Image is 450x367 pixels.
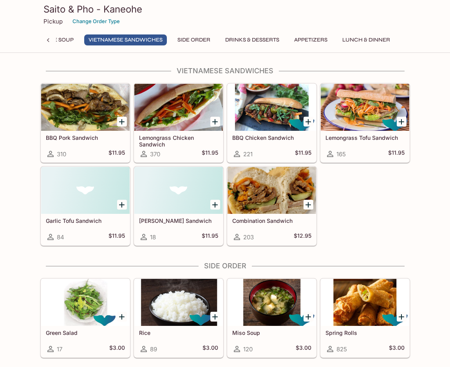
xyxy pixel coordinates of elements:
[41,84,130,131] div: BBQ Pork Sandwich
[139,134,218,147] h5: Lemongrass Chicken Sandwich
[41,167,130,214] div: Garlic Tofu Sandwich
[69,15,123,27] button: Change Order Type
[232,329,311,336] h5: Miso Soup
[210,312,220,322] button: Add Rice
[41,279,130,326] div: Green Salad
[227,278,316,358] a: Miso Soup120$3.00
[397,117,407,127] button: Add Lemongrass Tofu Sandwich
[40,262,410,270] h4: Side Order
[388,149,405,159] h5: $11.95
[117,312,127,322] button: Add Green Salad
[294,232,311,242] h5: $12.95
[46,134,125,141] h5: BBQ Pork Sandwich
[228,167,316,214] div: Combination Sandwich
[108,149,125,159] h5: $11.95
[228,84,316,131] div: BBQ Chicken Sandwich
[40,67,410,75] h4: Vietnamese Sandwiches
[227,83,316,163] a: BBQ Chicken Sandwich221$11.95
[304,117,313,127] button: Add BBQ Chicken Sandwich
[243,150,253,158] span: 221
[221,34,284,45] button: Drinks & Desserts
[243,233,254,241] span: 203
[57,150,66,158] span: 310
[321,84,409,131] div: Lemongrass Tofu Sandwich
[232,134,311,141] h5: BBQ Chicken Sandwich
[243,345,253,353] span: 120
[150,233,156,241] span: 18
[108,232,125,242] h5: $11.95
[117,117,127,127] button: Add BBQ Pork Sandwich
[228,279,316,326] div: Miso Soup
[41,166,130,246] a: Garlic Tofu Sandwich84$11.95
[41,278,130,358] a: Green Salad17$3.00
[150,150,160,158] span: 370
[232,217,311,224] h5: Combination Sandwich
[397,312,407,322] button: Add Spring Rolls
[321,279,409,326] div: Spring Rolls
[325,134,405,141] h5: Lemongrass Tofu Sandwich
[134,279,223,326] div: Rice
[84,34,167,45] button: Vietnamese Sandwiches
[320,83,410,163] a: Lemongrass Tofu Sandwich165$11.95
[295,149,311,159] h5: $11.95
[336,345,347,353] span: 825
[325,329,405,336] h5: Spring Rolls
[139,329,218,336] h5: Rice
[202,149,218,159] h5: $11.95
[202,232,218,242] h5: $11.95
[117,200,127,210] button: Add Garlic Tofu Sandwich
[304,312,313,322] button: Add Miso Soup
[109,344,125,354] h5: $3.00
[43,18,63,25] p: Pickup
[389,344,405,354] h5: $3.00
[134,166,223,246] a: [PERSON_NAME] Sandwich18$11.95
[202,344,218,354] h5: $3.00
[134,278,223,358] a: Rice89$3.00
[320,278,410,358] a: Spring Rolls825$3.00
[210,117,220,127] button: Add Lemongrass Chicken Sandwich
[338,34,394,45] button: Lunch & Dinner
[150,345,157,353] span: 89
[290,34,332,45] button: Appetizers
[134,84,223,131] div: Lemongrass Chicken Sandwich
[41,83,130,163] a: BBQ Pork Sandwich310$11.95
[57,233,64,241] span: 84
[173,34,215,45] button: Side Order
[46,217,125,224] h5: Garlic Tofu Sandwich
[304,200,313,210] button: Add Combination Sandwich
[210,200,220,210] button: Add Pate Sandwich
[46,329,125,336] h5: Green Salad
[296,344,311,354] h5: $3.00
[43,3,407,15] h3: Saito & Pho - Kaneohe
[134,83,223,163] a: Lemongrass Chicken Sandwich370$11.95
[57,345,62,353] span: 17
[227,166,316,246] a: Combination Sandwich203$12.95
[134,167,223,214] div: Pate Sandwich
[336,150,346,158] span: 165
[139,217,218,224] h5: [PERSON_NAME] Sandwich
